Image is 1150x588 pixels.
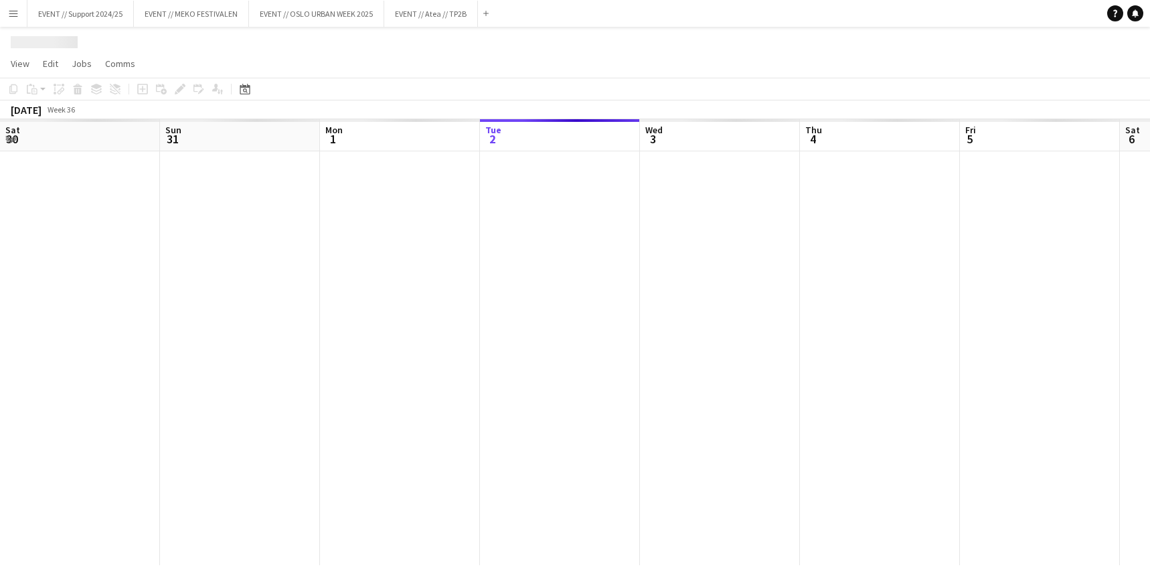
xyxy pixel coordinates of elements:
[5,55,35,72] a: View
[11,103,42,117] div: [DATE]
[163,131,181,147] span: 31
[1125,124,1140,136] span: Sat
[965,124,976,136] span: Fri
[44,104,78,115] span: Week 36
[249,1,384,27] button: EVENT // OSLO URBAN WEEK 2025
[37,55,64,72] a: Edit
[643,131,663,147] span: 3
[1123,131,1140,147] span: 6
[323,131,343,147] span: 1
[645,124,663,136] span: Wed
[27,1,134,27] button: EVENT // Support 2024/25
[72,58,92,70] span: Jobs
[100,55,141,72] a: Comms
[165,124,181,136] span: Sun
[134,1,249,27] button: EVENT // MEKO FESTIVALEN
[803,131,822,147] span: 4
[11,58,29,70] span: View
[66,55,97,72] a: Jobs
[325,124,343,136] span: Mon
[5,124,20,136] span: Sat
[483,131,501,147] span: 2
[485,124,501,136] span: Tue
[3,131,20,147] span: 30
[105,58,135,70] span: Comms
[963,131,976,147] span: 5
[43,58,58,70] span: Edit
[384,1,478,27] button: EVENT // Atea // TP2B
[805,124,822,136] span: Thu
